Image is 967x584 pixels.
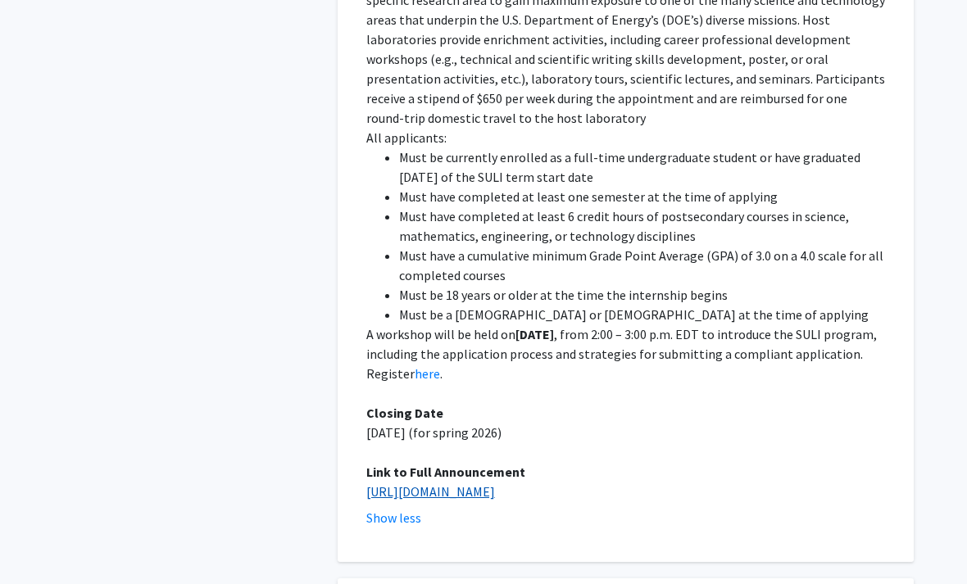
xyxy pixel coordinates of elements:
p: All applicants: [366,129,885,148]
button: Show less [366,509,421,528]
li: Must be currently enrolled as a full-time undergraduate student or have graduated [DATE] of the S... [399,148,885,188]
strong: [DATE] [515,327,554,343]
strong: Closing Date [366,405,443,422]
strong: Link to Full Announcement [366,464,525,481]
a: [URL][DOMAIN_NAME] [366,484,495,500]
li: Must have completed at least 6 credit hours of postsecondary courses in science, mathematics, eng... [399,207,885,247]
iframe: Chat [12,510,70,572]
a: here [415,366,440,383]
li: Must have completed at least one semester at the time of applying [399,188,885,207]
p: A workshop will be held on , from 2:00 – 3:00 p.m. EDT to introduce the SULI program, including t... [366,325,885,384]
li: Must be a [DEMOGRAPHIC_DATA] or [DEMOGRAPHIC_DATA] at the time of applying [399,306,885,325]
li: Must be 18 years or older at the time the internship begins [399,286,885,306]
p: [DATE] (for spring 2026) [366,423,885,443]
li: Must have a cumulative minimum Grade Point Average (GPA) of 3.0 on a 4.0 scale for all completed ... [399,247,885,286]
